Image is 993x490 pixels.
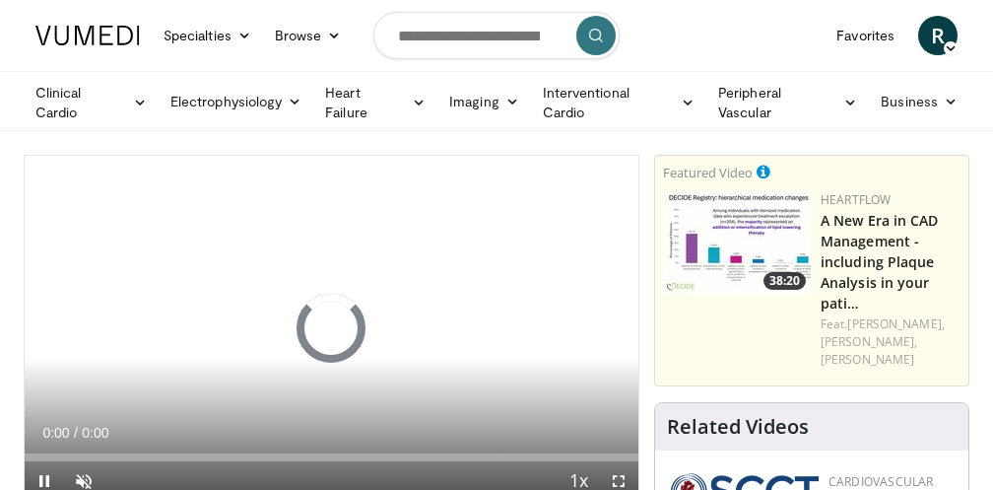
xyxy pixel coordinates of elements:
[82,425,108,441] span: 0:00
[869,82,969,121] a: Business
[437,82,531,121] a: Imaging
[42,425,69,441] span: 0:00
[663,191,811,295] img: 738d0e2d-290f-4d89-8861-908fb8b721dc.150x105_q85_crop-smart_upscale.jpg
[667,415,809,439] h4: Related Videos
[25,454,638,461] div: Progress Bar
[373,12,620,59] input: Search topics, interventions
[825,16,906,55] a: Favorites
[847,315,944,332] a: [PERSON_NAME],
[663,164,753,181] small: Featured Video
[918,16,958,55] a: R
[531,83,706,122] a: Interventional Cardio
[159,82,313,121] a: Electrophysiology
[35,26,140,45] img: VuMedi Logo
[663,191,811,295] a: 38:20
[706,83,869,122] a: Peripheral Vascular
[821,211,939,313] a: A New Era in CAD Management - including Plaque Analysis in your pati…
[821,315,960,369] div: Feat.
[152,16,263,55] a: Specialties
[821,333,917,350] a: [PERSON_NAME],
[313,83,437,122] a: Heart Failure
[263,16,354,55] a: Browse
[24,83,159,122] a: Clinical Cardio
[74,425,78,441] span: /
[763,272,806,290] span: 38:20
[821,351,914,368] a: [PERSON_NAME]
[821,191,892,208] a: Heartflow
